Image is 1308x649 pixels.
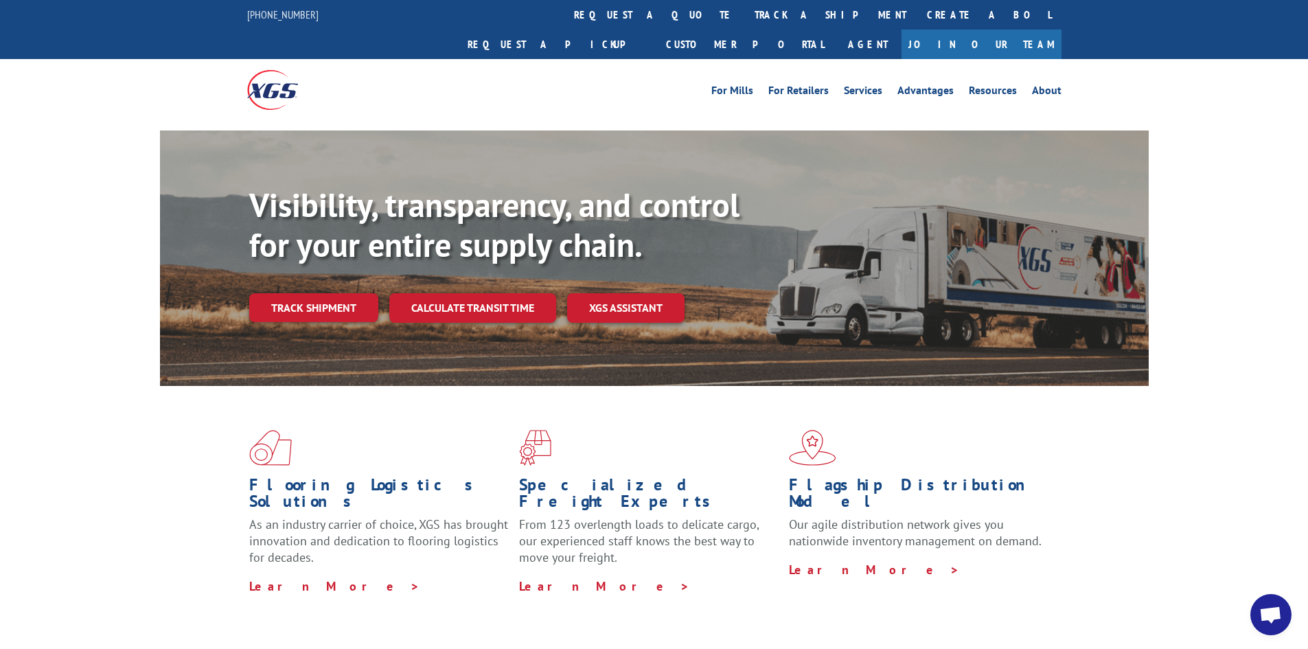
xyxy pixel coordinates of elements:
[567,293,685,323] a: XGS ASSISTANT
[789,562,960,578] a: Learn More >
[249,430,292,466] img: xgs-icon-total-supply-chain-intelligence-red
[656,30,834,59] a: Customer Portal
[1032,85,1062,100] a: About
[247,8,319,21] a: [PHONE_NUMBER]
[1250,594,1292,635] a: Open chat
[789,516,1042,549] span: Our agile distribution network gives you nationwide inventory management on demand.
[519,516,779,578] p: From 123 overlength loads to delicate cargo, our experienced staff knows the best way to move you...
[834,30,902,59] a: Agent
[789,477,1048,516] h1: Flagship Distribution Model
[519,430,551,466] img: xgs-icon-focused-on-flooring-red
[249,477,509,516] h1: Flooring Logistics Solutions
[519,477,779,516] h1: Specialized Freight Experts
[249,293,378,322] a: Track shipment
[249,183,739,266] b: Visibility, transparency, and control for your entire supply chain.
[389,293,556,323] a: Calculate transit time
[768,85,829,100] a: For Retailers
[249,578,420,594] a: Learn More >
[902,30,1062,59] a: Join Our Team
[457,30,656,59] a: Request a pickup
[711,85,753,100] a: For Mills
[519,578,690,594] a: Learn More >
[249,516,508,565] span: As an industry carrier of choice, XGS has brought innovation and dedication to flooring logistics...
[789,430,836,466] img: xgs-icon-flagship-distribution-model-red
[969,85,1017,100] a: Resources
[844,85,882,100] a: Services
[897,85,954,100] a: Advantages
